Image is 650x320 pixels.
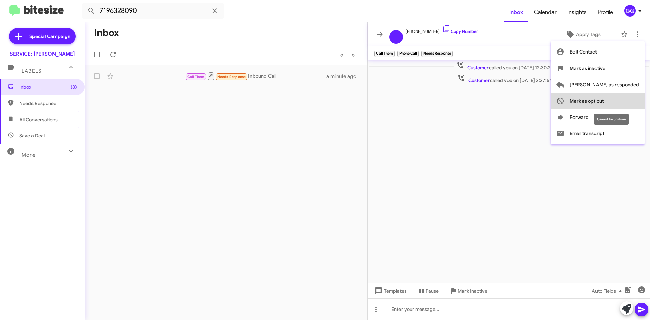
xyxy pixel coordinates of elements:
[594,114,629,125] div: Cannot be undone
[570,77,639,93] span: [PERSON_NAME] as responded
[570,44,597,60] span: Edit Contact
[551,109,645,125] button: Forward
[551,125,645,142] button: Email transcript
[570,93,604,109] span: Mark as opt out
[570,60,605,77] span: Mark as inactive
